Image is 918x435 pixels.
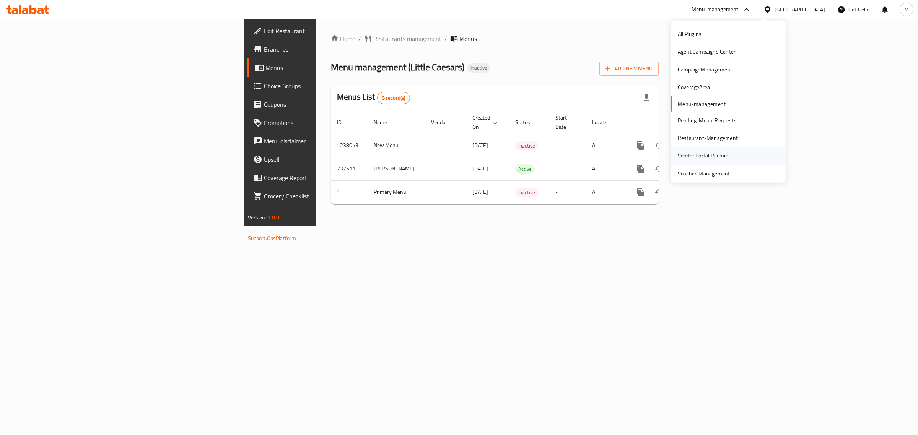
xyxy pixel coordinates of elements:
span: [DATE] [472,187,488,197]
button: Change Status [650,136,668,155]
a: Restaurants management [364,34,441,43]
div: Inactive [515,141,538,150]
span: Choice Groups [264,81,391,91]
span: Promotions [264,118,391,127]
span: Active [515,165,535,174]
a: Promotions [247,114,397,132]
span: 1.0.0 [268,213,280,222]
td: All [586,157,625,180]
div: Restaurant-Management [678,134,738,142]
span: [DATE] [472,164,488,174]
span: Upsell [264,155,391,164]
div: Vendor Portal Radmin [678,151,729,160]
span: ID [337,118,352,127]
span: Start Date [555,113,577,131]
span: Inactive [515,188,538,197]
a: Menu disclaimer [247,132,397,150]
span: Edit Restaurant [264,26,391,36]
a: Edit Restaurant [247,22,397,40]
span: Inactive [467,65,490,71]
a: Menus [247,58,397,77]
a: Choice Groups [247,77,397,95]
th: Actions [625,111,711,134]
a: Coverage Report [247,169,397,187]
a: Grocery Checklist [247,187,397,205]
td: All [586,180,625,204]
nav: breadcrumb [331,34,659,43]
div: Inactive [467,63,490,73]
span: [DATE] [472,140,488,150]
span: Menus [459,34,477,43]
a: Coupons [247,95,397,114]
button: Add New Menu [599,62,659,76]
div: CoverageArea [678,83,710,91]
div: Export file [637,89,656,107]
a: Upsell [247,150,397,169]
span: Inactive [515,141,538,150]
h2: Menus List [337,91,410,104]
span: Get support on: [248,226,283,235]
span: Coupons [264,100,391,109]
span: 3 record(s) [378,94,410,102]
div: Active [515,164,535,174]
td: All [586,134,625,157]
button: Change Status [650,183,668,201]
span: Coverage Report [264,173,391,182]
span: Status [515,118,540,127]
div: Menu-management [692,5,739,14]
span: Grocery Checklist [264,192,391,201]
button: Change Status [650,160,668,178]
div: All Plugins [678,30,702,38]
button: more [632,183,650,201]
span: Locale [592,118,616,127]
div: Pending-Menu-Requests [678,116,737,124]
div: Voucher-Management [678,169,730,178]
td: - [549,180,586,204]
div: Total records count [377,92,410,104]
span: Vendor [431,118,457,127]
td: - [549,157,586,180]
span: Add New Menu [605,64,653,73]
div: CampaignManagement [678,65,732,74]
button: more [632,136,650,155]
span: Menus [265,63,391,72]
span: Created On [472,113,500,131]
a: Support.OpsPlatform [248,233,296,243]
span: Branches [264,45,391,54]
span: Restaurants management [373,34,441,43]
span: Name [374,118,397,127]
span: M [904,5,909,14]
span: Menu disclaimer [264,136,391,146]
div: Agent Campaigns Center [678,47,736,56]
table: enhanced table [331,111,711,204]
a: Branches [247,40,397,58]
span: Menu management ( Little Caesars ) [331,58,464,76]
div: [GEOGRAPHIC_DATA] [775,5,825,14]
button: more [632,160,650,178]
li: / [444,34,447,43]
td: - [549,134,586,157]
span: Version: [248,213,267,222]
